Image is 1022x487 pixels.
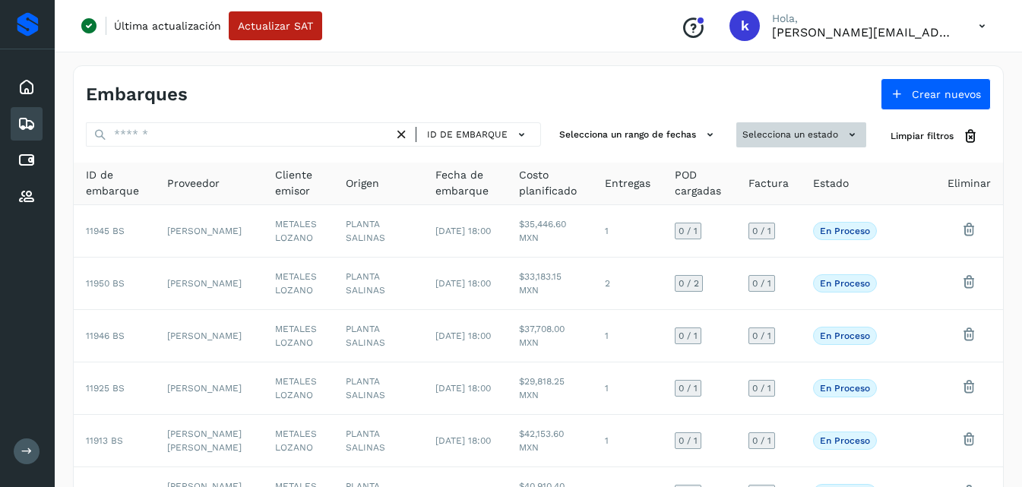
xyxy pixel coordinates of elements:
[11,180,43,213] div: Proveedores
[86,84,188,106] h4: Embarques
[507,415,593,467] td: $42,153.60 MXN
[752,226,771,236] span: 0 / 1
[263,415,334,467] td: METALES LOZANO
[435,226,491,236] span: [DATE] 18:00
[679,436,698,445] span: 0 / 1
[679,384,698,393] span: 0 / 1
[813,176,849,191] span: Estado
[11,144,43,177] div: Cuentas por pagar
[519,167,581,199] span: Costo planificado
[155,205,263,258] td: [PERSON_NAME]
[346,176,379,191] span: Origen
[593,205,663,258] td: 1
[238,21,313,31] span: Actualizar SAT
[334,258,423,310] td: PLANTA SALINAS
[507,258,593,310] td: $33,183.15 MXN
[507,362,593,415] td: $29,818.25 MXN
[334,362,423,415] td: PLANTA SALINAS
[553,122,724,147] button: Selecciona un rango de fechas
[948,176,991,191] span: Eliminar
[772,12,954,25] p: Hola,
[593,310,663,362] td: 1
[275,167,321,199] span: Cliente emisor
[11,107,43,141] div: Embarques
[86,330,125,341] span: 11946 BS
[86,278,125,289] span: 11950 BS
[435,383,491,394] span: [DATE] 18:00
[334,415,423,467] td: PLANTA SALINAS
[820,435,870,446] p: En proceso
[86,383,125,394] span: 11925 BS
[263,310,334,362] td: METALES LOZANO
[435,278,491,289] span: [DATE] 18:00
[427,128,508,141] span: ID de embarque
[435,330,491,341] span: [DATE] 18:00
[86,435,123,446] span: 11913 BS
[772,25,954,40] p: karla@metaleslozano.com.mx
[422,124,534,146] button: ID de embarque
[736,122,866,147] button: Selecciona un estado
[679,226,698,236] span: 0 / 1
[155,258,263,310] td: [PERSON_NAME]
[748,176,789,191] span: Factura
[820,226,870,236] p: En proceso
[229,11,322,40] button: Actualizar SAT
[507,205,593,258] td: $35,446.60 MXN
[334,310,423,362] td: PLANTA SALINAS
[435,167,495,199] span: Fecha de embarque
[820,278,870,289] p: En proceso
[263,362,334,415] td: METALES LOZANO
[86,167,143,199] span: ID de embarque
[912,89,981,100] span: Crear nuevos
[820,330,870,341] p: En proceso
[263,258,334,310] td: METALES LOZANO
[878,122,991,150] button: Limpiar filtros
[263,205,334,258] td: METALES LOZANO
[593,362,663,415] td: 1
[11,71,43,104] div: Inicio
[752,331,771,340] span: 0 / 1
[752,279,771,288] span: 0 / 1
[675,167,724,199] span: POD cargadas
[881,78,991,110] button: Crear nuevos
[891,129,954,143] span: Limpiar filtros
[752,436,771,445] span: 0 / 1
[334,205,423,258] td: PLANTA SALINAS
[593,415,663,467] td: 1
[167,176,220,191] span: Proveedor
[155,310,263,362] td: [PERSON_NAME]
[114,19,221,33] p: Última actualización
[507,310,593,362] td: $37,708.00 MXN
[593,258,663,310] td: 2
[679,331,698,340] span: 0 / 1
[435,435,491,446] span: [DATE] 18:00
[155,415,263,467] td: [PERSON_NAME] [PERSON_NAME]
[605,176,650,191] span: Entregas
[155,362,263,415] td: [PERSON_NAME]
[820,383,870,394] p: En proceso
[752,384,771,393] span: 0 / 1
[679,279,699,288] span: 0 / 2
[86,226,125,236] span: 11945 BS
